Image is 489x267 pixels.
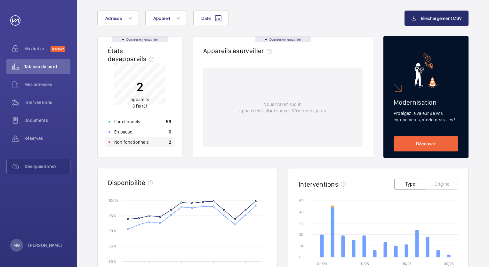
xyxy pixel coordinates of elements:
[394,179,426,190] button: Type
[105,16,122,21] span: Adresse
[131,79,149,95] p: 2
[394,110,458,123] p: Protégez la valeur de vos équipements, modernisez-les !
[169,139,171,145] p: 2
[24,99,70,106] span: Interventions
[299,210,304,214] text: 40
[426,179,458,190] button: Origine
[166,118,171,125] p: 59
[24,45,51,52] span: Maximize
[114,118,140,125] p: Fonctionnels
[97,11,139,26] button: Adresse
[394,136,458,151] a: Découvrir
[108,198,118,202] text: 100 %
[402,262,412,266] text: 05/25
[145,11,187,26] button: Appareil
[394,98,458,106] h2: Modernisation
[299,198,304,203] text: 50
[24,117,70,124] span: Documents
[360,262,369,266] text: 01/25
[414,53,438,88] img: marketing-card.svg
[108,47,157,63] h2: États des
[255,36,311,42] div: Données en temps réel
[132,103,147,109] span: à l'arrêt
[236,47,274,55] span: surveiller
[119,55,157,63] span: appareils
[108,229,116,233] text: 90 %
[24,63,70,70] span: Tableau de bord
[299,221,304,225] text: 30
[108,213,116,218] text: 95 %
[317,262,327,266] text: 09/24
[203,47,274,55] h2: Appareils à
[444,262,454,266] text: 09/25
[112,36,168,42] div: Données en temps réel
[153,16,170,21] span: Appareil
[114,139,149,145] p: Non fonctionnels
[201,16,211,21] span: Date
[114,129,132,135] p: En pause
[299,232,303,237] text: 20
[24,135,70,142] span: Réserves
[299,180,338,188] h2: Interventions
[239,101,326,114] p: Vous n'avez aucun appareil défaillant sur ces 30 derniers jours
[131,96,149,109] p: appareils
[299,244,303,248] text: 10
[193,11,229,26] button: Date
[51,46,65,52] span: Discover
[13,242,20,248] p: MG
[28,242,63,248] p: [PERSON_NAME]
[299,255,301,259] text: 0
[169,129,171,135] p: 0
[24,81,70,88] span: Mes adresses
[25,163,70,170] span: Des questions?
[108,179,145,187] h2: Disponibilité
[108,259,116,263] text: 80 %
[108,244,116,248] text: 85 %
[420,16,462,21] span: Téléchargement CSV
[405,11,469,26] button: Téléchargement CSV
